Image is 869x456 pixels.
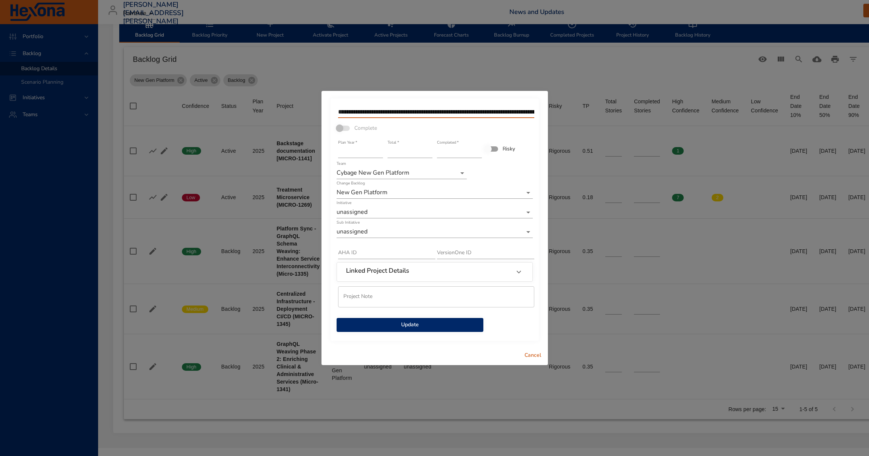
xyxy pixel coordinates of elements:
[354,124,377,132] span: Complete
[337,187,533,199] div: New Gen Platform
[337,181,365,185] label: Change Backlog
[337,263,532,281] div: Linked Project Details
[343,320,477,330] span: Update
[337,206,533,218] div: unassigned
[524,351,542,360] span: Cancel
[346,267,409,275] h6: Linked Project Details
[337,318,483,332] button: Update
[503,145,515,153] span: Risky
[337,220,360,224] label: Sub Initiative
[337,161,346,166] label: Team
[338,140,357,144] label: Plan Year
[337,167,467,179] div: Cybage New Gen Platform
[388,140,399,144] label: Total
[337,201,351,205] label: Initiative
[521,349,545,362] button: Cancel
[437,140,459,144] label: Completed
[337,226,533,238] div: unassigned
